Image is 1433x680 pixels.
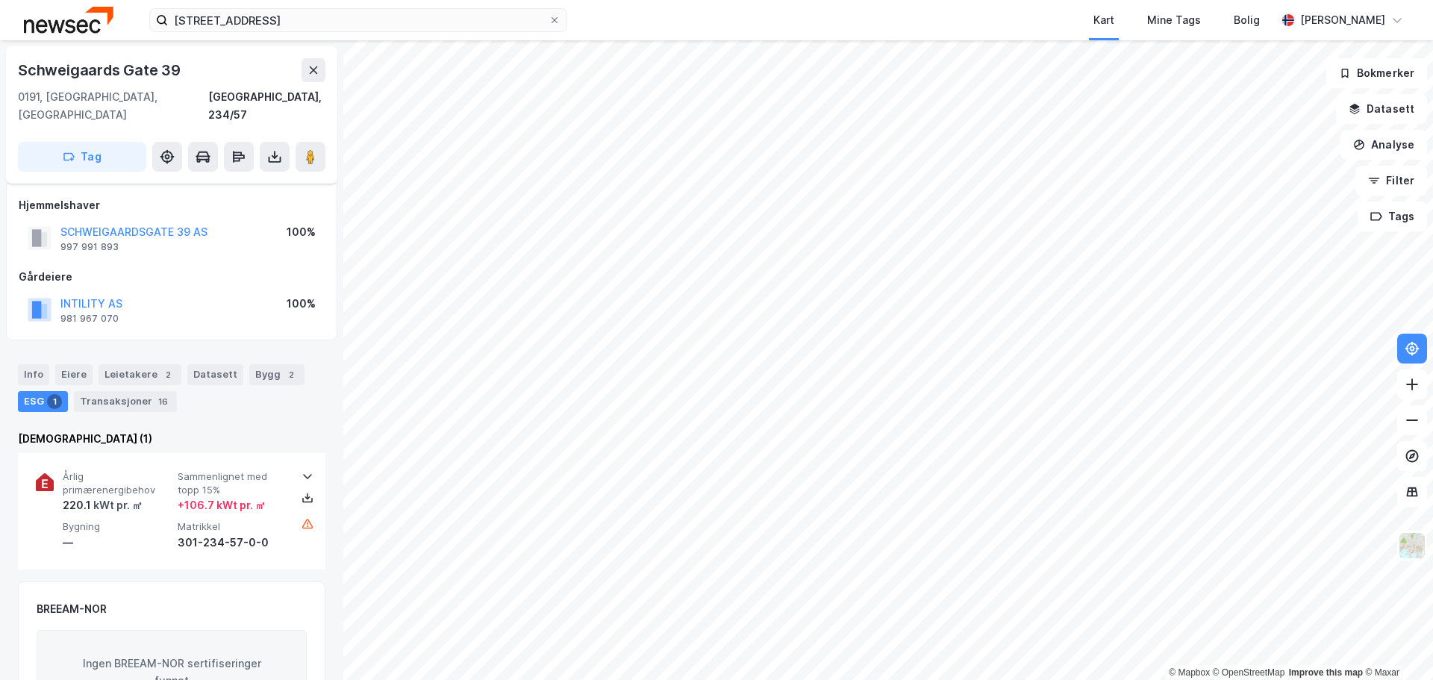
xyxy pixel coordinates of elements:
[19,268,325,286] div: Gårdeiere
[1336,94,1427,124] button: Datasett
[178,470,287,496] span: Sammenlignet med topp 15%
[284,367,299,382] div: 2
[178,520,287,533] span: Matrikkel
[160,367,175,382] div: 2
[1300,11,1385,29] div: [PERSON_NAME]
[208,88,325,124] div: [GEOGRAPHIC_DATA], 234/57
[63,520,172,533] span: Bygning
[60,241,119,253] div: 997 991 893
[1326,58,1427,88] button: Bokmerker
[63,470,172,496] span: Årlig primærenergibehov
[155,394,171,409] div: 16
[287,223,316,241] div: 100%
[63,534,172,552] div: —
[287,295,316,313] div: 100%
[18,58,184,82] div: Schweigaards Gate 39
[91,496,143,514] div: kWt pr. ㎡
[37,600,107,618] div: BREEAM-NOR
[1289,667,1363,678] a: Improve this map
[47,394,62,409] div: 1
[1355,166,1427,196] button: Filter
[18,364,49,385] div: Info
[1358,202,1427,231] button: Tags
[1213,667,1285,678] a: OpenStreetMap
[178,496,266,514] div: + 106.7 kWt pr. ㎡
[168,9,549,31] input: Søk på adresse, matrikkel, gårdeiere, leietakere eller personer
[60,313,119,325] div: 981 967 070
[1093,11,1114,29] div: Kart
[19,196,325,214] div: Hjemmelshaver
[99,364,181,385] div: Leietakere
[249,364,305,385] div: Bygg
[1398,531,1426,560] img: Z
[74,391,177,412] div: Transaksjoner
[178,534,287,552] div: 301-234-57-0-0
[55,364,93,385] div: Eiere
[1234,11,1260,29] div: Bolig
[24,7,113,33] img: newsec-logo.f6e21ccffca1b3a03d2d.png
[63,496,143,514] div: 220.1
[1169,667,1210,678] a: Mapbox
[18,430,325,448] div: [DEMOGRAPHIC_DATA] (1)
[1147,11,1201,29] div: Mine Tags
[18,142,146,172] button: Tag
[18,391,68,412] div: ESG
[187,364,243,385] div: Datasett
[1358,608,1433,680] iframe: Chat Widget
[1340,130,1427,160] button: Analyse
[18,88,208,124] div: 0191, [GEOGRAPHIC_DATA], [GEOGRAPHIC_DATA]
